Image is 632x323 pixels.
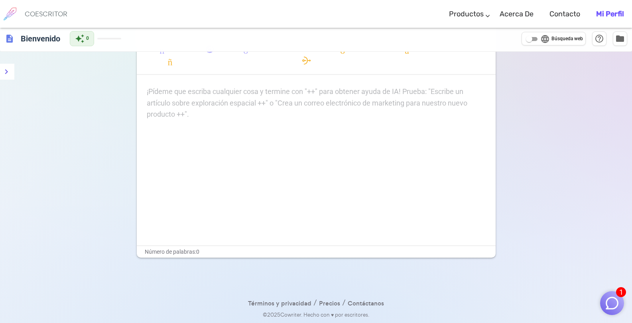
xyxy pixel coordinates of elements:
button: Ayuda y atajos [592,31,606,46]
font: 0 [86,35,89,41]
span: language [540,34,550,44]
span: description [5,34,14,43]
button: 1 [600,291,624,315]
font: / [313,298,317,308]
font: 2025 [267,311,280,318]
button: Administrar documentos [613,31,627,46]
h6: Haga clic para editar el título [18,31,63,47]
span: help_outline [595,34,604,43]
a: Términos y privacidad [248,298,311,309]
a: Precios [319,298,340,309]
font: Mi perfil [596,10,624,18]
a: Productos [449,2,484,26]
a: Contáctanos [348,298,384,309]
font: Precios [319,299,340,307]
font: Número de palabras: [145,249,196,255]
font: Contáctanos [348,299,384,307]
font: borrar_barrido [346,56,480,65]
font: Bienvenido [21,34,60,43]
a: Acerca de [500,2,534,26]
font: COESCRITOR [25,10,67,18]
font: Cowriter. Hecho con ♥ por escritores. [280,311,369,318]
span: auto_awesome [75,34,85,43]
font: 1 [619,288,623,296]
font: / [342,298,346,308]
font: Contacto [549,10,580,18]
img: Cerrar chat [604,296,620,311]
font: Términos y privacidad [248,299,311,307]
a: Mi perfil [596,2,624,26]
a: Contacto [549,2,580,26]
font: Acerca de [500,10,534,18]
font: Búsqueda web [551,36,583,41]
span: folder [615,34,625,43]
font: 0 [196,249,199,255]
font: © [263,311,267,318]
font: Productos [449,10,484,18]
font: añadir foto alternativa [158,56,340,65]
